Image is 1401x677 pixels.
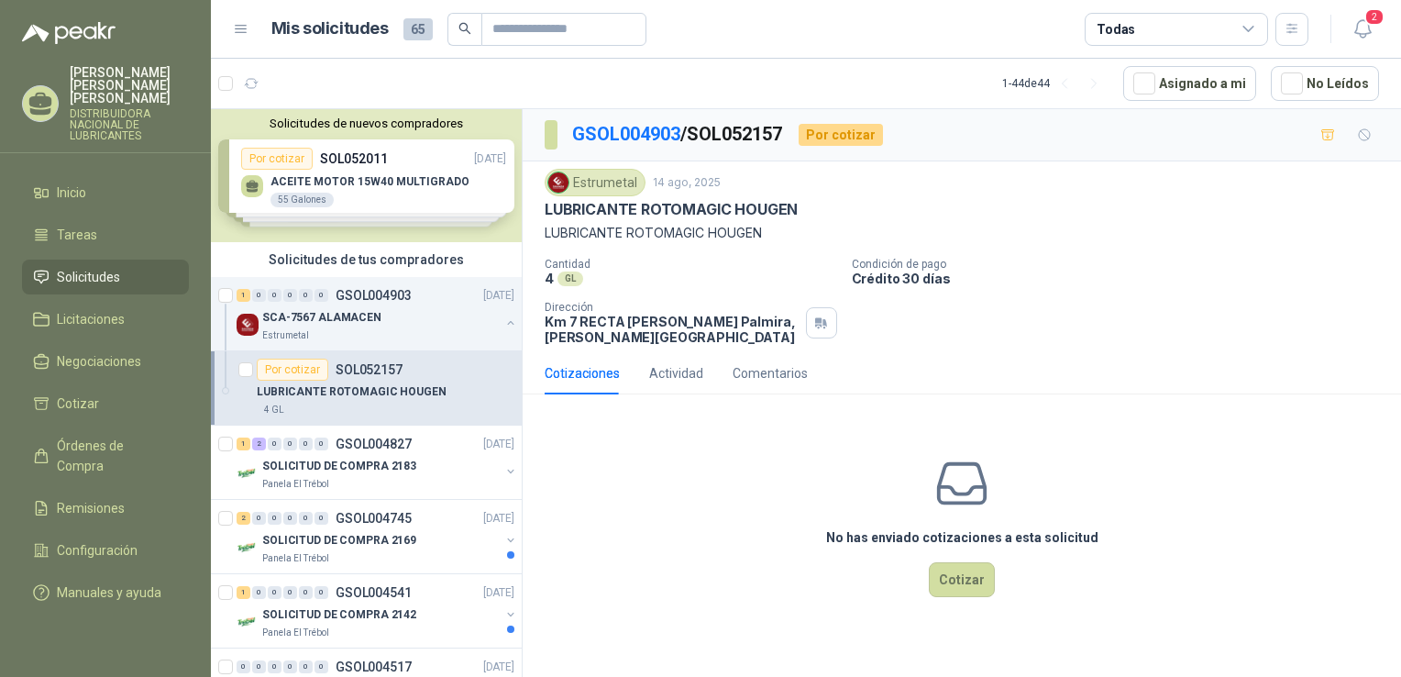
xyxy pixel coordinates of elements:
[22,302,189,337] a: Licitaciones
[237,462,259,484] img: Company Logo
[237,433,518,492] a: 1 2 0 0 0 0 GSOL004827[DATE] Company LogoSOLICITUD DE COMPRA 2183Panela El Trébol
[572,120,784,149] p: / SOL052157
[483,659,514,676] p: [DATE]
[237,582,518,640] a: 1 0 0 0 0 0 GSOL004541[DATE] Company LogoSOLICITUD DE COMPRA 2142Panela El Trébol
[237,586,250,599] div: 1
[336,660,412,673] p: GSOL004517
[22,344,189,379] a: Negociaciones
[314,512,328,525] div: 0
[22,575,189,610] a: Manuales y ayuda
[545,258,837,271] p: Cantidad
[262,477,329,492] p: Panela El Trébol
[252,438,266,450] div: 2
[299,512,313,525] div: 0
[57,498,125,518] span: Remisiones
[545,169,645,196] div: Estrumetal
[57,583,161,603] span: Manuales y ayuda
[252,289,266,302] div: 0
[57,267,120,287] span: Solicitudes
[1097,19,1135,39] div: Todas
[545,200,798,219] p: LUBRICANTE ROTOMAGIC HOUGEN
[572,123,680,145] a: GSOL004903
[299,289,313,302] div: 0
[733,363,808,383] div: Comentarios
[237,284,518,343] a: 1 0 0 0 0 0 GSOL004903[DATE] Company LogoSCA-7567 ALAMACENEstrumetal
[268,660,281,673] div: 0
[545,301,799,314] p: Dirección
[403,18,433,40] span: 65
[268,289,281,302] div: 0
[262,309,381,327] p: SCA-7567 ALAMACEN
[283,660,297,673] div: 0
[57,351,141,372] span: Negociaciones
[826,527,1098,548] h3: No has enviado cotizaciones a esta solicitud
[22,217,189,252] a: Tareas
[799,124,883,146] div: Por cotizar
[268,438,281,450] div: 0
[237,314,259,336] img: Company Logo
[252,660,266,673] div: 0
[57,225,97,245] span: Tareas
[262,606,416,624] p: SOLICITUD DE COMPRA 2142
[22,175,189,210] a: Inicio
[237,507,518,566] a: 2 0 0 0 0 0 GSOL004745[DATE] Company LogoSOLICITUD DE COMPRA 2169Panela El Trébol
[1346,13,1379,46] button: 2
[545,271,554,286] p: 4
[70,66,189,105] p: [PERSON_NAME] [PERSON_NAME] [PERSON_NAME]
[1364,8,1384,26] span: 2
[299,438,313,450] div: 0
[268,512,281,525] div: 0
[252,586,266,599] div: 0
[22,491,189,526] a: Remisiones
[653,174,721,192] p: 14 ago, 2025
[22,428,189,483] a: Órdenes de Compra
[22,533,189,568] a: Configuración
[336,512,412,525] p: GSOL004745
[336,438,412,450] p: GSOL004827
[299,660,313,673] div: 0
[483,584,514,602] p: [DATE]
[283,512,297,525] div: 0
[211,242,522,277] div: Solicitudes de tus compradores
[545,223,1379,243] p: LUBRICANTE ROTOMAGIC HOUGEN
[1123,66,1256,101] button: Asignado a mi
[458,22,471,35] span: search
[929,562,995,597] button: Cotizar
[268,586,281,599] div: 0
[283,289,297,302] div: 0
[57,394,99,414] span: Cotizar
[336,289,412,302] p: GSOL004903
[545,363,620,383] div: Cotizaciones
[237,537,259,559] img: Company Logo
[483,510,514,527] p: [DATE]
[262,328,309,343] p: Estrumetal
[336,363,403,376] p: SOL052157
[336,586,412,599] p: GSOL004541
[314,586,328,599] div: 0
[557,272,583,286] div: GL
[314,438,328,450] div: 0
[252,512,266,525] div: 0
[262,532,416,549] p: SOLICITUD DE COMPRA 2169
[852,271,1395,286] p: Crédito 30 días
[211,109,522,242] div: Solicitudes de nuevos compradoresPor cotizarSOL052011[DATE] ACEITE MOTOR 15W40 MULTIGRADO55 Galon...
[548,172,568,193] img: Company Logo
[283,586,297,599] div: 0
[483,287,514,305] p: [DATE]
[271,16,389,42] h1: Mis solicitudes
[299,586,313,599] div: 0
[237,289,250,302] div: 1
[237,660,250,673] div: 0
[237,512,250,525] div: 2
[545,314,799,345] p: Km 7 RECTA [PERSON_NAME] Palmira , [PERSON_NAME][GEOGRAPHIC_DATA]
[218,117,514,130] button: Solicitudes de nuevos compradores
[237,611,259,633] img: Company Logo
[22,386,189,421] a: Cotizar
[314,660,328,673] div: 0
[483,436,514,453] p: [DATE]
[237,438,250,450] div: 1
[70,108,189,141] p: DISTRIBUIDORA NACIONAL DE LUBRICANTES
[257,359,328,381] div: Por cotizar
[57,436,171,476] span: Órdenes de Compra
[852,258,1395,271] p: Condición de pago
